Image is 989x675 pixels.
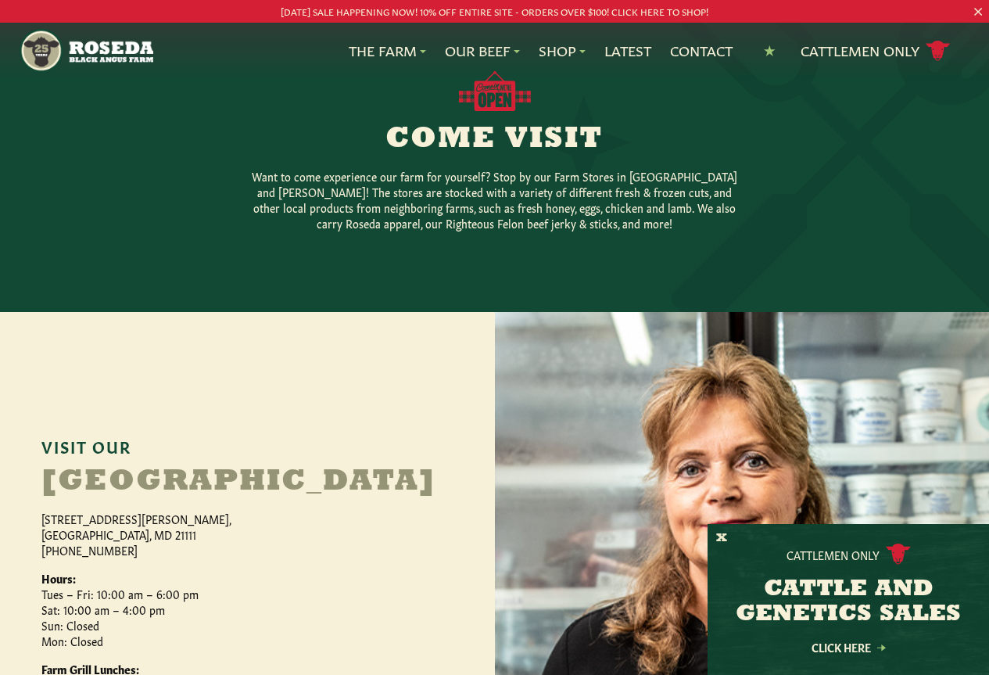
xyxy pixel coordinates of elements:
a: Click Here [778,642,919,652]
p: [STREET_ADDRESS][PERSON_NAME], [GEOGRAPHIC_DATA], MD 21111 [PHONE_NUMBER] [41,511,370,558]
h2: Come Visit [195,124,795,156]
nav: Main Navigation [20,23,969,79]
p: Cattlemen Only [787,547,880,562]
strong: Hours: [41,570,76,586]
button: X [716,530,727,547]
p: [DATE] SALE HAPPENING NOW! 10% OFF ENTIRE SITE - ORDERS OVER $100! CLICK HERE TO SHOP! [49,3,940,20]
a: Our Beef [445,41,520,61]
a: Latest [604,41,651,61]
a: Shop [539,41,586,61]
p: Want to come experience our farm for yourself? Stop by our Farm Stores in [GEOGRAPHIC_DATA] and [... [245,168,745,231]
h3: CATTLE AND GENETICS SALES [727,577,969,627]
img: cattle-icon.svg [886,544,911,565]
img: https://roseda.com/wp-content/uploads/2021/05/roseda-25-header.png [20,29,153,73]
p: Tues – Fri: 10:00 am – 6:00 pm Sat: 10:00 am – 4:00 pm Sun: Closed Mon: Closed [41,570,370,648]
h2: [GEOGRAPHIC_DATA] [41,467,432,498]
a: The Farm [349,41,426,61]
h6: Visit Our [41,437,453,454]
a: Cattlemen Only [801,38,951,65]
a: Contact [670,41,733,61]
